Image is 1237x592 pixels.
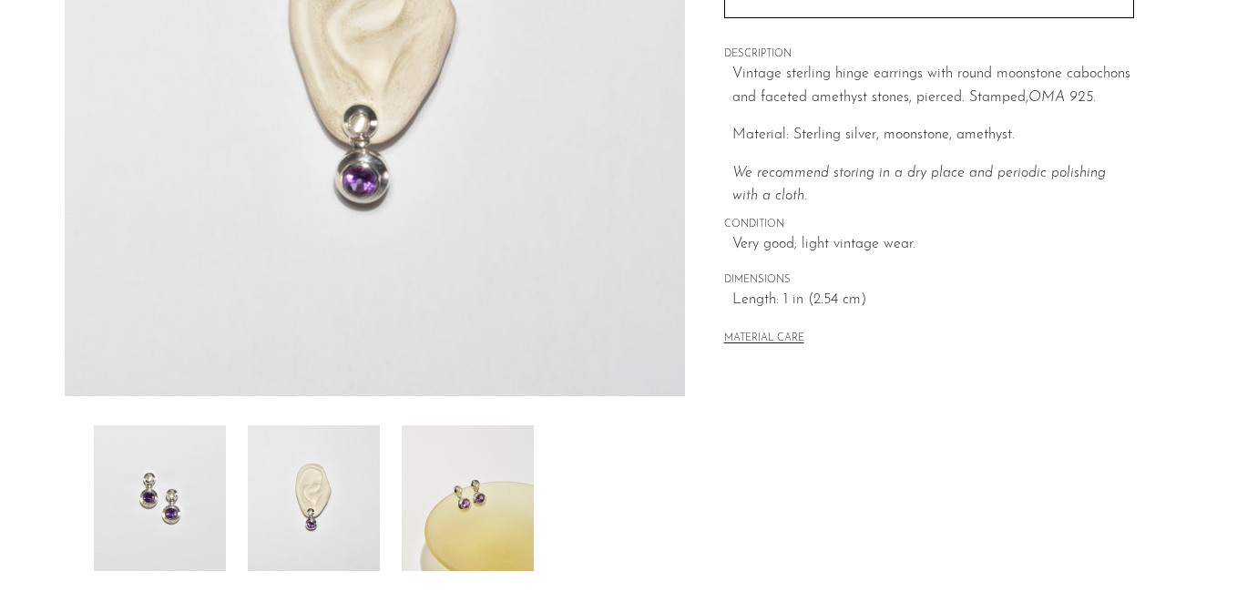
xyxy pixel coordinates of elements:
span: Length: 1 in (2.54 cm) [732,289,1134,312]
span: CONDITION [724,217,1134,233]
span: DIMENSIONS [724,272,1134,289]
img: Moonstone Amethyst Hinge Earrings [94,425,226,571]
img: Moonstone Amethyst Hinge Earrings [248,425,380,571]
p: Material: Sterling silver, moonstone, amethyst. [732,124,1134,148]
p: Vintage sterling hinge earrings with round moonstone cabochons and faceted amethyst stones, pierc... [732,63,1134,109]
span: Very good; light vintage wear. [732,233,1134,257]
button: MATERIAL CARE [724,332,804,346]
span: DESCRIPTION [724,46,1134,63]
img: Moonstone Amethyst Hinge Earrings [402,425,534,571]
em: OMA 925. [1028,90,1096,105]
i: We recommend storing in a dry place and periodic polishing with a cloth. [732,166,1106,204]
